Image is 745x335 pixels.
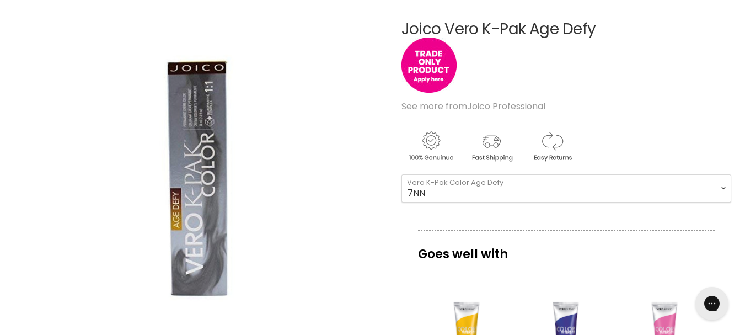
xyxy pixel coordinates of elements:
[462,130,521,163] img: shipping.gif
[467,100,545,113] a: Joico Professional
[418,230,715,267] p: Goes well with
[401,38,457,93] img: tradeonly_small.jpg
[401,100,545,113] span: See more from
[401,21,731,38] h1: Joico Vero K-Pak Age Defy
[401,130,460,163] img: genuine.gif
[690,283,734,324] iframe: Gorgias live chat messenger
[523,130,581,163] img: returns.gif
